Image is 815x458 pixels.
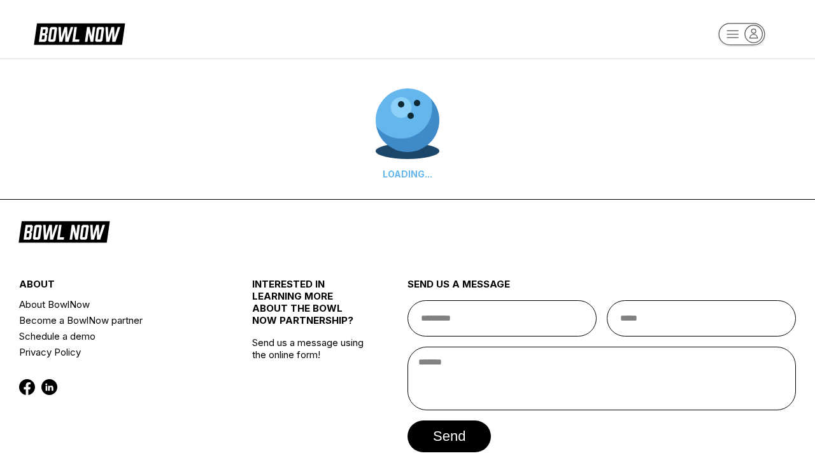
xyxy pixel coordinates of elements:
[19,344,213,360] a: Privacy Policy
[19,312,213,328] a: Become a BowlNow partner
[252,278,369,337] div: INTERESTED IN LEARNING MORE ABOUT THE BOWL NOW PARTNERSHIP?
[376,169,439,179] div: LOADING...
[19,328,213,344] a: Schedule a demo
[407,420,491,452] button: send
[19,296,213,312] a: About BowlNow
[407,278,796,300] div: send us a message
[19,278,213,296] div: about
